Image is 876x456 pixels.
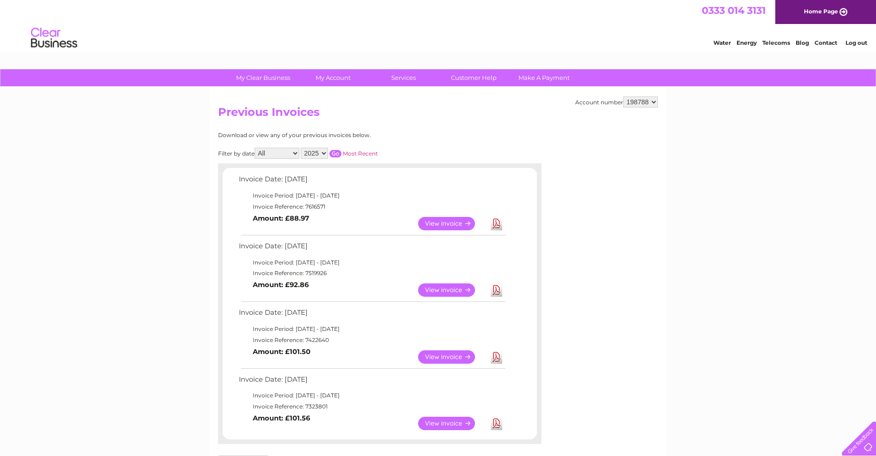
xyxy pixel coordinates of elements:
[30,24,78,52] img: logo.png
[237,401,507,412] td: Invoice Reference: 7323801
[418,217,486,230] a: View
[218,106,658,123] h2: Previous Invoices
[491,283,502,297] a: Download
[491,350,502,364] a: Download
[237,306,507,324] td: Invoice Date: [DATE]
[436,69,512,86] a: Customer Help
[237,324,507,335] td: Invoice Period: [DATE] - [DATE]
[365,69,442,86] a: Services
[253,414,310,422] b: Amount: £101.56
[491,417,502,430] a: Download
[253,348,310,356] b: Amount: £101.50
[237,173,507,190] td: Invoice Date: [DATE]
[736,39,757,46] a: Energy
[418,417,486,430] a: View
[237,190,507,201] td: Invoice Period: [DATE] - [DATE]
[253,281,309,289] b: Amount: £92.86
[575,96,658,108] div: Account number
[237,257,507,268] td: Invoice Period: [DATE] - [DATE]
[218,148,461,159] div: Filter by date
[506,69,582,86] a: Make A Payment
[702,5,766,16] a: 0333 014 3131
[220,5,657,45] div: Clear Business is a trading name of Verastar Limited (registered in [GEOGRAPHIC_DATA] No. 3667643...
[491,217,502,230] a: Download
[815,39,837,46] a: Contact
[225,69,301,86] a: My Clear Business
[253,214,309,222] b: Amount: £88.97
[846,39,867,46] a: Log out
[762,39,790,46] a: Telecoms
[343,150,378,157] a: Most Recent
[237,201,507,212] td: Invoice Reference: 7616571
[418,283,486,297] a: View
[218,132,461,138] div: Download or view any of your previous invoices below.
[237,335,507,346] td: Invoice Reference: 7422640
[796,39,809,46] a: Blog
[237,373,507,390] td: Invoice Date: [DATE]
[295,69,371,86] a: My Account
[237,390,507,401] td: Invoice Period: [DATE] - [DATE]
[237,268,507,279] td: Invoice Reference: 7519926
[713,39,731,46] a: Water
[237,240,507,257] td: Invoice Date: [DATE]
[418,350,486,364] a: View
